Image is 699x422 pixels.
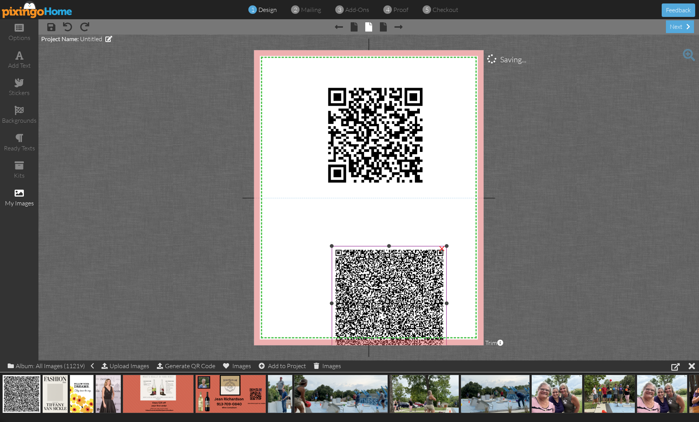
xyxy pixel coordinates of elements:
[637,375,688,413] img: 20250727-200024-07196d209560-500.jpeg
[425,5,429,14] span: 5
[666,20,694,33] div: next
[338,5,341,14] span: 3
[662,3,695,17] button: Feedback
[251,5,255,14] span: 1
[314,360,341,371] div: Images
[2,1,73,18] img: pixingo logo
[393,6,408,13] span: proof
[436,241,448,254] div: ×
[102,360,149,372] div: Upload Images
[123,375,193,413] img: 20250812-204627-58deb9bbc132-500.png
[332,246,446,360] img: 20250908-164030-6974e5f8f856-original.png
[584,375,635,413] img: 20250728-143137-e53193b8485d-500.jpeg
[318,78,433,192] img: 20250520-014522-587b5c7d5899-original.png
[195,375,266,413] img: 20250812-204535-c68160bbac3c-500.png
[41,35,79,42] span: Project Name:
[294,5,297,14] span: 2
[70,375,94,413] img: 20250814-154134-789efd248dc9-500.png
[42,375,68,413] img: 20250814-154252-f18c1cece38d-500.png
[258,6,277,13] span: design
[485,339,503,347] span: Trim
[2,375,41,413] img: 20250908-164030-6974e5f8f856-original.png
[157,360,215,371] div: Generate QR Code
[268,375,293,413] img: 20250728-143922-606b70c7ea5f-500.png
[345,6,369,13] span: add-ons
[301,6,321,13] span: mailing
[461,375,530,413] img: 20250728-143803-8804fd3ec97e-500.png
[95,375,121,413] img: 20250814-154133-a2b6472d25d7-500.jpeg
[386,5,389,14] span: 4
[80,35,102,43] span: Untitled
[294,375,388,413] img: 20250728-143805-20582df82156-500.png
[259,360,306,371] div: Add to Project
[389,375,459,413] img: 20250728-143804-fb408fe1c463-500.png
[223,360,251,371] div: Images
[433,6,458,13] span: checkout
[8,360,94,371] div: Album: All Images (11219)
[531,375,582,413] img: 20250728-143139-a85ee3ff1bca-500.jpeg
